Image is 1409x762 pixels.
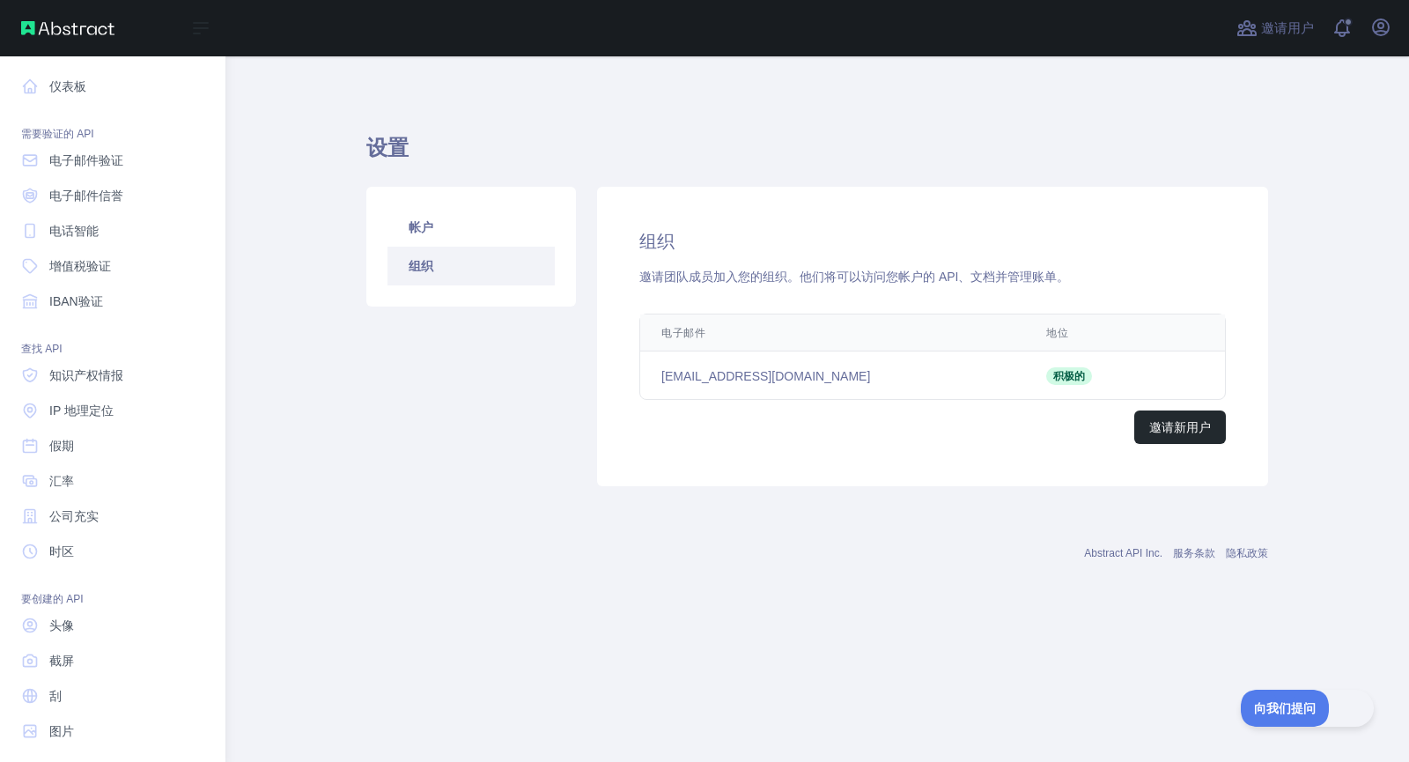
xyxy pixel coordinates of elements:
a: 电话智能 [14,215,211,247]
a: 增值税验证 [14,250,211,282]
font: 组织 [639,232,675,251]
font: 地位 [1046,327,1068,339]
font: 假期 [49,439,74,453]
a: 仪表板 [14,70,211,102]
font: 增值税验证 [49,259,111,273]
font: 知识产权情报 [49,368,123,382]
a: 知识产权情报 [14,359,211,391]
a: 刮 [14,680,211,712]
a: 头像 [14,610,211,641]
font: 图片 [49,724,74,738]
font: 公司充实 [49,509,99,523]
font: 刮 [49,689,62,703]
font: 截屏 [49,654,74,668]
font: 时区 [49,544,74,559]
font: 头像 [49,618,74,633]
a: IBAN验证 [14,285,211,317]
a: 组织 [387,247,555,285]
a: 电子邮件验证 [14,144,211,176]
font: 积极的 [1053,370,1085,382]
a: Abstract API Inc. [1084,547,1162,559]
font: 电子邮件验证 [49,153,123,167]
font: 组织 [409,259,433,273]
font: [EMAIL_ADDRESS][DOMAIN_NAME] [661,369,870,383]
a: 隐私政策 [1226,547,1268,559]
img: 抽象 API [21,21,114,35]
a: 假期 [14,430,211,462]
font: 邀请新用户 [1149,420,1211,434]
font: 电子邮件信誉 [49,189,123,203]
font: 帐户 [409,220,433,234]
a: 时区 [14,536,211,567]
iframe: 切换客户支持 [1241,690,1374,727]
a: 帐户 [387,208,555,247]
button: 邀请新用户 [1134,411,1226,444]
font: 要创建的 API [21,593,84,605]
a: 图片 [14,715,211,747]
font: 电子邮件 [661,327,705,339]
font: 设置 [366,136,409,159]
a: 公司充实 [14,500,211,532]
font: 查找 API [21,343,63,355]
a: 汇率 [14,465,211,497]
font: 仪表板 [49,79,86,93]
font: 邀请团队成员加入您的组织。他们将可以访问您帐户的 API、文档并管理账单。 [639,270,1069,284]
font: IP 地理定位 [49,403,114,418]
font: 邀请用户 [1261,20,1314,35]
button: 邀请用户 [1233,14,1317,42]
a: IP 地理定位 [14,395,211,426]
a: 电子邮件信誉 [14,180,211,211]
a: 服务条款 [1173,547,1215,559]
font: 电话智能 [49,224,99,238]
a: 截屏 [14,645,211,677]
font: 需要验证的 API [21,128,94,140]
font: 汇率 [49,474,74,488]
font: IBAN验证 [49,294,103,308]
